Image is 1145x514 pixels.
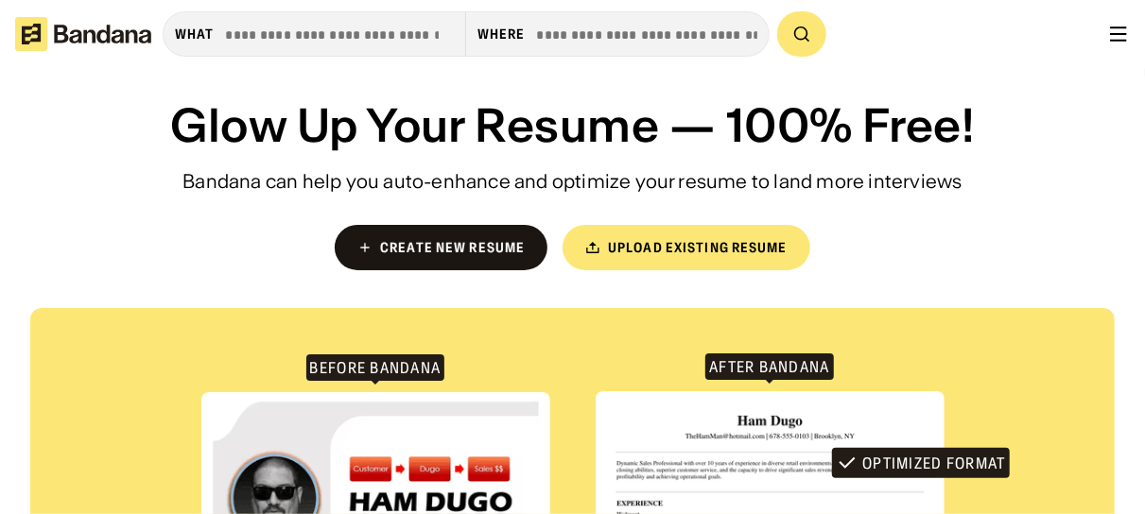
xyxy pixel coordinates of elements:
[175,26,214,43] div: what
[862,454,1005,473] div: Optimized Format
[170,98,974,153] div: Glow Up Your Resume — 100% Free!
[709,357,830,377] div: After Bandana
[380,241,525,254] div: Create new resume
[608,241,788,254] div: Upload existing resume
[182,168,962,195] div: Bandana can help you auto-enhance and optimize your resume to land more interviews
[310,358,442,378] div: Before Bandana
[477,26,526,43] div: Where
[15,17,151,51] img: Bandana logotype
